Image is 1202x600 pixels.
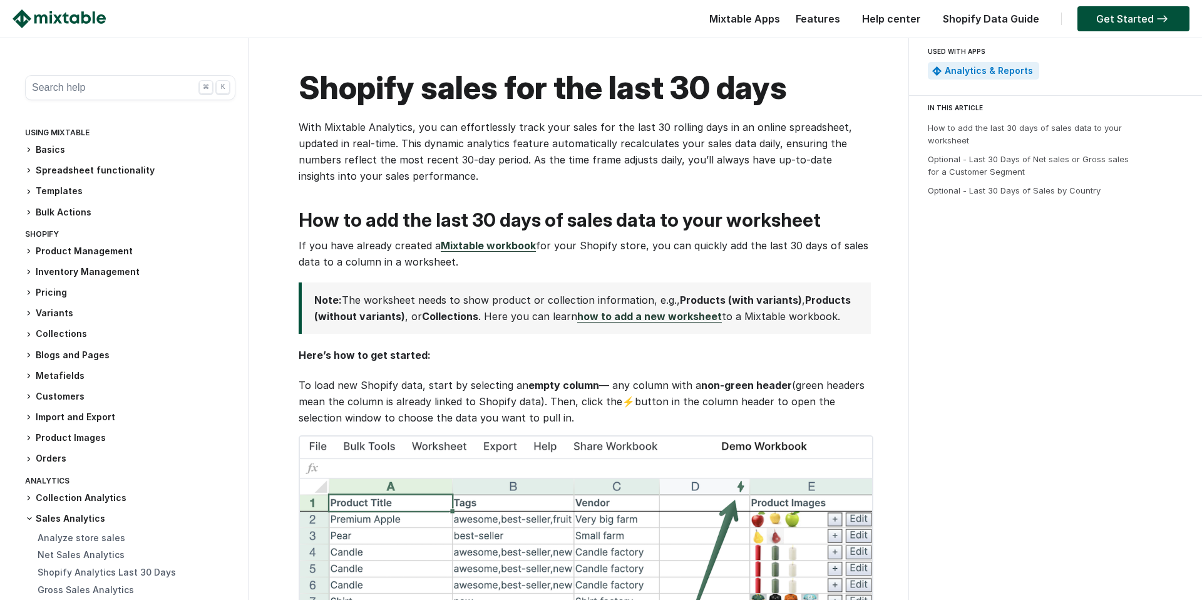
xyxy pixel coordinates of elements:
p: With Mixtable Analytics, you can effortlessly track your sales for the last 30 rolling days in an... [299,119,871,184]
h3: Inventory Management [25,266,235,279]
a: Mixtable workbook [441,239,536,252]
strong: Collections [422,310,478,323]
a: Optional - Last 30 Days of Net sales or Gross sales for a Customer Segment [928,154,1129,177]
div: USED WITH APPS [928,44,1178,59]
strong: empty column [528,379,599,391]
h3: Product Management [25,245,235,258]
h3: Import and Export [25,411,235,424]
div: Shopify [25,227,235,245]
img: arrow-right.svg [1154,15,1171,23]
p: The worksheet needs to show product or collection information, e.g., , , or . Here you can learn ... [314,292,852,324]
a: How to add the last 30 days of sales data to your worksheet [928,123,1122,145]
h1: Shopify sales for the last 30 days [299,69,871,106]
h3: Variants [25,307,235,320]
a: Net Sales Analytics [38,549,125,560]
h3: Bulk Actions [25,206,235,219]
img: Mixtable Analytics & Reports App [932,66,942,76]
h2: How to add the last 30 days of sales data to your worksheet [299,209,871,231]
div: IN THIS ARTICLE [928,102,1191,113]
p: If you have already created a for your Shopify store, you can quickly add the last 30 days of sal... [299,237,871,270]
h3: Blogs and Pages [25,349,235,362]
div: Analytics [25,473,235,492]
a: Analytics & Reports [945,65,1033,76]
strong: Note: [314,294,342,306]
strong: Products (with variants) [680,294,802,306]
p: To load new Shopify data, start by selecting an — any column with a (green headers mean the colum... [299,377,871,426]
a: Shopify Data Guide [937,13,1045,25]
div: ⌘ [199,80,213,94]
strong: non-green header [701,379,792,391]
h4: Here’s how to get started: [299,347,871,363]
h3: Sales Analytics [25,512,235,525]
button: Search help ⌘ K [25,75,235,100]
a: Analyze store sales [38,532,125,543]
a: Get Started [1077,6,1189,31]
h3: Collection Analytics [25,492,235,505]
h3: Metafields [25,370,235,383]
h3: Spreadsheet functionality [25,164,235,177]
div: Using Mixtable [25,125,235,143]
a: Help center [856,13,927,25]
h3: Product Images [25,432,235,445]
h3: Pricing [25,286,235,299]
a: Features [789,13,846,25]
div: Mixtable Apps [703,9,780,34]
a: Shopify Analytics Last 30 Days [38,567,176,577]
strong: ⚡️ [622,395,635,408]
a: Optional - Last 30 Days of Sales by Country [928,185,1101,195]
div: K [216,80,230,94]
img: Mixtable logo [13,9,106,28]
a: how to add a new worksheet [577,310,722,323]
h3: Orders [25,452,235,465]
h3: Collections [25,328,235,341]
h3: Basics [25,143,235,157]
a: Gross Sales Analytics [38,584,134,595]
h3: Templates [25,185,235,198]
h3: Customers [25,390,235,403]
